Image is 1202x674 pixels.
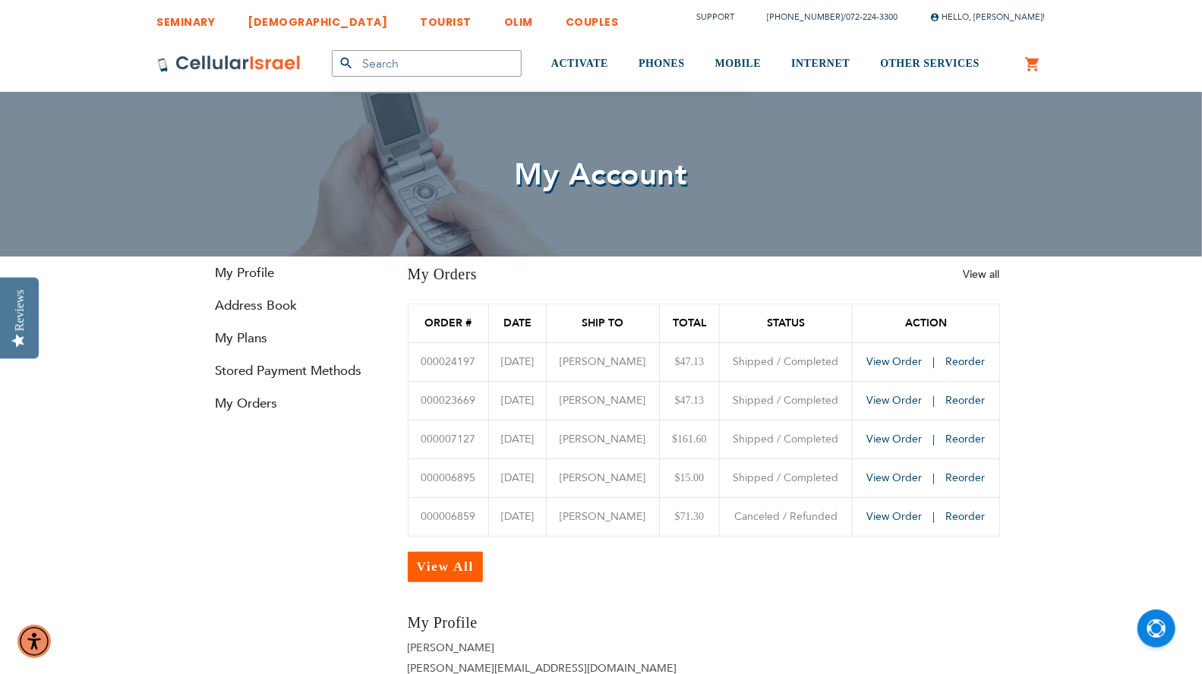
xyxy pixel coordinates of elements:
span: $15.00 [675,472,705,483]
td: 000024197 [408,342,488,381]
span: View All [417,559,475,574]
a: Address Book [203,297,385,314]
a: PHONES [639,36,685,93]
span: View Order [866,393,922,408]
span: My Account [515,154,688,196]
span: View Order [866,471,922,485]
a: Reorder [945,471,985,485]
td: [PERSON_NAME] [547,381,660,420]
span: $161.60 [672,433,707,445]
th: Order # [408,304,488,342]
td: [PERSON_NAME] [547,458,660,497]
a: ACTIVATE [551,36,608,93]
a: [PHONE_NUMBER] [768,11,844,23]
span: $47.13 [675,395,705,406]
span: INTERNET [791,58,850,69]
a: My Plans [203,329,385,347]
th: Ship To [547,304,660,342]
a: Reorder [945,432,985,446]
td: Shipped / Completed [719,342,853,381]
span: MOBILE [715,58,762,69]
span: View Order [866,432,922,446]
a: [DEMOGRAPHIC_DATA] [248,4,388,32]
td: [DATE] [488,381,546,420]
th: Total [659,304,719,342]
td: Shipped / Completed [719,381,853,420]
a: View Order [866,432,942,446]
th: Action [853,304,999,342]
span: View Order [866,509,922,524]
a: Reorder [945,354,985,369]
div: Accessibility Menu [17,625,51,658]
a: View Order [866,354,942,369]
a: OTHER SERVICES [880,36,980,93]
li: / [752,6,898,28]
td: 000006859 [408,497,488,536]
td: [DATE] [488,458,546,497]
td: 000006895 [408,458,488,497]
a: OLIM [504,4,533,32]
a: SEMINARY [157,4,216,32]
h3: My Orders [408,264,478,285]
a: View Order [866,471,942,485]
span: $47.13 [675,356,705,367]
th: Status [719,304,853,342]
td: [PERSON_NAME] [547,342,660,381]
a: My Profile [203,264,385,282]
span: View Order [866,354,922,369]
td: Shipped / Completed [719,420,853,458]
a: View All [408,552,484,582]
a: Support [697,11,735,23]
span: Hello, [PERSON_NAME]! [931,11,1046,23]
a: MOBILE [715,36,762,93]
span: ACTIVATE [551,58,608,69]
td: [PERSON_NAME] [547,420,660,458]
a: Stored Payment Methods [203,362,385,380]
a: COUPLES [566,4,619,32]
td: [DATE] [488,420,546,458]
td: [PERSON_NAME] [547,497,660,536]
a: My Orders [203,395,385,412]
h3: My Profile [408,613,692,633]
td: [DATE] [488,497,546,536]
td: 000023669 [408,381,488,420]
td: 000007127 [408,420,488,458]
span: OTHER SERVICES [880,58,980,69]
div: Reviews [13,289,27,331]
img: Cellular Israel Logo [157,55,301,73]
a: Reorder [945,509,985,524]
a: 072-224-3300 [847,11,898,23]
span: $71.30 [675,511,705,522]
td: [DATE] [488,342,546,381]
a: View Order [866,509,942,524]
a: TOURIST [421,4,472,32]
th: Date [488,304,546,342]
a: INTERNET [791,36,850,93]
a: View Order [866,393,942,408]
li: [PERSON_NAME] [408,641,692,655]
input: Search [332,50,522,77]
span: PHONES [639,58,685,69]
a: Reorder [945,393,985,408]
td: Canceled / Refunded [719,497,853,536]
td: Shipped / Completed [719,458,853,497]
a: View all [964,267,1000,282]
